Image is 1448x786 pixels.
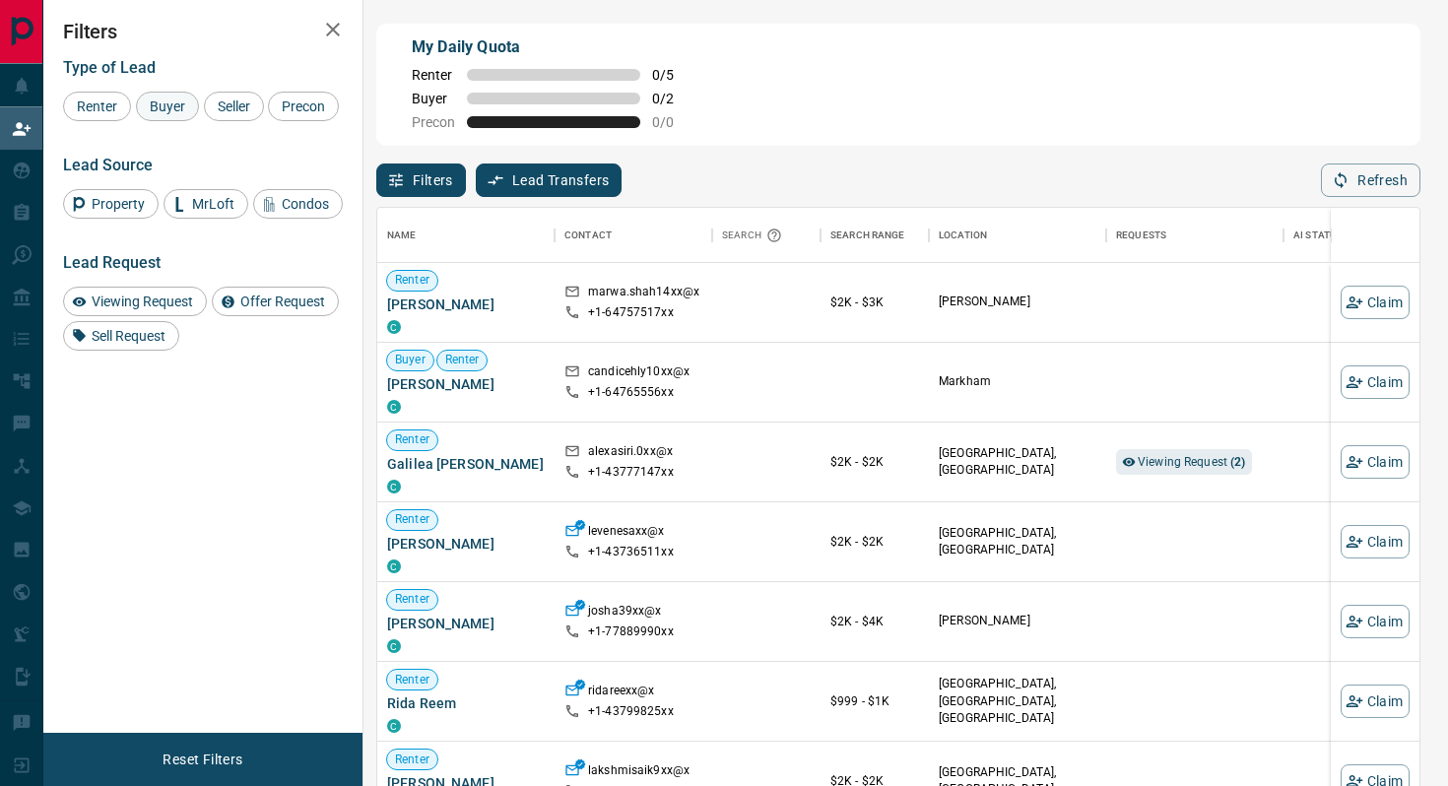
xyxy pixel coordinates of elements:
[377,208,555,263] div: Name
[476,164,623,197] button: Lead Transfers
[70,98,124,114] span: Renter
[387,614,545,633] span: [PERSON_NAME]
[63,156,153,174] span: Lead Source
[387,693,545,713] span: Rida Reem
[387,208,417,263] div: Name
[939,373,1096,390] p: Markham
[143,98,192,114] span: Buyer
[387,374,545,394] span: [PERSON_NAME]
[387,752,437,768] span: Renter
[253,189,343,219] div: Condos
[588,603,661,623] p: josha39xx@x
[588,464,674,481] p: +1- 43777147xx
[164,189,248,219] div: MrLoft
[387,591,437,608] span: Renter
[939,294,1096,310] p: [PERSON_NAME]
[1116,208,1166,263] div: Requests
[387,672,437,688] span: Renter
[830,613,919,630] p: $2K - $4K
[387,454,545,474] span: Galilea [PERSON_NAME]
[387,480,401,493] div: condos.ca
[1341,605,1410,638] button: Claim
[588,523,665,544] p: levenesaxx@x
[136,92,199,121] div: Buyer
[63,92,131,121] div: Renter
[63,58,156,77] span: Type of Lead
[1106,208,1283,263] div: Requests
[652,67,695,83] span: 0 / 5
[588,443,673,464] p: alexasiri.0xx@x
[652,114,695,130] span: 0 / 0
[1341,445,1410,479] button: Claim
[588,703,674,720] p: +1- 43799825xx
[652,91,695,106] span: 0 / 2
[588,304,674,321] p: +1- 64757517xx
[588,623,674,640] p: +1- 77889990xx
[412,114,455,130] span: Precon
[722,208,787,263] div: Search
[1341,525,1410,558] button: Claim
[387,272,437,289] span: Renter
[1293,208,1343,263] div: AI Status
[387,400,401,414] div: condos.ca
[387,320,401,334] div: condos.ca
[387,352,433,368] span: Buyer
[437,352,488,368] span: Renter
[387,534,545,554] span: [PERSON_NAME]
[939,676,1096,726] p: [GEOGRAPHIC_DATA], [GEOGRAPHIC_DATA], [GEOGRAPHIC_DATA]
[85,294,200,309] span: Viewing Request
[63,20,343,43] h2: Filters
[588,284,699,304] p: marwa.shah14xx@x
[275,196,336,212] span: Condos
[212,287,339,316] div: Offer Request
[1341,685,1410,718] button: Claim
[85,196,152,212] span: Property
[588,363,690,384] p: candicehly10xx@x
[1341,286,1410,319] button: Claim
[412,67,455,83] span: Renter
[412,91,455,106] span: Buyer
[939,445,1096,479] p: [GEOGRAPHIC_DATA], [GEOGRAPHIC_DATA]
[1321,164,1420,197] button: Refresh
[1230,455,1245,469] strong: ( 2 )
[939,613,1096,629] p: [PERSON_NAME]
[85,328,172,344] span: Sell Request
[929,208,1106,263] div: Location
[588,683,654,703] p: ridareexx@x
[830,453,919,471] p: $2K - $2K
[939,208,987,263] div: Location
[830,294,919,311] p: $2K - $3K
[233,294,332,309] span: Offer Request
[387,719,401,733] div: condos.ca
[939,525,1096,558] p: [GEOGRAPHIC_DATA], [GEOGRAPHIC_DATA]
[275,98,332,114] span: Precon
[387,559,401,573] div: condos.ca
[555,208,712,263] div: Contact
[387,431,437,448] span: Renter
[1116,449,1252,475] div: Viewing Request (2)
[211,98,257,114] span: Seller
[830,208,905,263] div: Search Range
[63,253,161,272] span: Lead Request
[150,743,255,776] button: Reset Filters
[387,639,401,653] div: condos.ca
[821,208,929,263] div: Search Range
[588,544,674,560] p: +1- 43736511xx
[387,295,545,314] span: [PERSON_NAME]
[588,384,674,401] p: +1- 64765556xx
[376,164,466,197] button: Filters
[412,35,695,59] p: My Daily Quota
[1341,365,1410,399] button: Claim
[588,762,690,783] p: lakshmisaik9xx@x
[185,196,241,212] span: MrLoft
[63,321,179,351] div: Sell Request
[830,692,919,710] p: $999 - $1K
[63,287,207,316] div: Viewing Request
[387,511,437,528] span: Renter
[1138,455,1246,469] span: Viewing Request
[830,533,919,551] p: $2K - $2K
[204,92,264,121] div: Seller
[268,92,339,121] div: Precon
[63,189,159,219] div: Property
[564,208,612,263] div: Contact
